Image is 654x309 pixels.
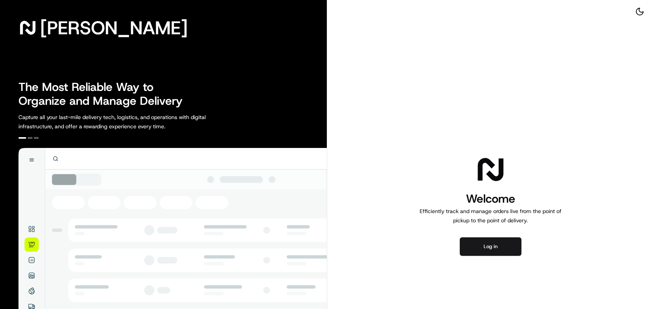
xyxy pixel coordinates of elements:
[18,80,191,108] h2: The Most Reliable Way to Organize and Manage Delivery
[417,207,565,225] p: Efficiently track and manage orders live from the point of pickup to the point of delivery.
[417,191,565,207] h1: Welcome
[40,20,188,35] span: [PERSON_NAME]
[18,113,240,131] p: Capture all your last-mile delivery tech, logistics, and operations with digital infrastructure, ...
[460,237,521,256] button: Log in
